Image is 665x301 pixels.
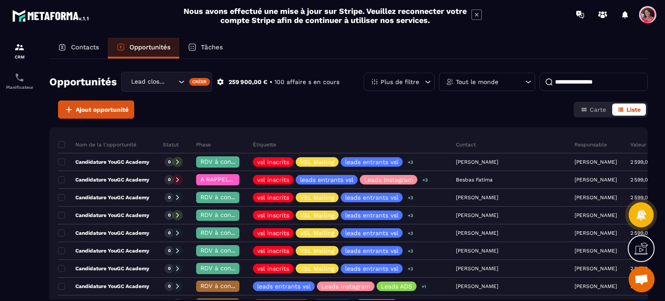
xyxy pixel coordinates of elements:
p: Candidature YouGC Academy [58,283,149,290]
p: 2 599,00 € [630,194,656,201]
p: 259 900,00 € [229,78,268,86]
p: VSL Mailing [300,159,334,165]
p: leads entrants vsl [345,265,398,272]
p: +1 [419,282,429,291]
p: Candidature YouGC Academy [58,265,149,272]
p: leads entrants vsl [345,194,398,201]
p: vsl inscrits [257,177,289,183]
p: 0 [168,230,171,236]
p: [PERSON_NAME] [575,194,617,201]
p: VSL Mailing [300,230,334,236]
p: Phase [196,141,211,148]
p: leads entrants vsl [345,248,398,254]
p: leads entrants vsl [345,159,398,165]
p: leads entrants vsl [257,283,310,289]
p: Leads ADS [381,283,412,289]
input: Search for option [168,77,176,87]
img: scheduler [14,72,25,83]
span: A RAPPELER/GHOST/NO SHOW✖️ [200,176,298,183]
p: Candidature YouGC Academy [58,247,149,254]
button: Liste [612,104,646,116]
span: RDV à confimer ❓ [200,247,256,254]
p: Planificateur [2,85,37,90]
p: +3 [405,246,416,256]
span: RDV à confimer ❓ [200,211,256,218]
p: vsl inscrits [257,159,289,165]
p: vsl inscrits [257,248,289,254]
span: RDV à confimer ❓ [200,229,256,236]
p: +3 [405,158,416,167]
p: vsl inscrits [257,230,289,236]
p: vsl inscrits [257,265,289,272]
a: schedulerschedulerPlanificateur [2,66,37,96]
p: Contacts [71,43,99,51]
p: +3 [405,264,416,273]
p: vsl inscrits [257,194,289,201]
button: Carte [575,104,611,116]
span: RDV à confimer ❓ [200,265,256,272]
p: VSL Mailing [300,212,334,218]
span: Liste [626,106,641,113]
p: Candidature YouGC Academy [58,176,149,183]
p: +3 [405,211,416,220]
p: Statut [163,141,179,148]
p: 0 [168,159,171,165]
p: +3 [420,175,431,184]
p: Opportunités [129,43,171,51]
p: +3 [405,229,416,238]
a: Tâches [179,38,232,58]
p: Plus de filtre [381,79,419,85]
img: logo [12,8,90,23]
span: RDV à conf. A RAPPELER [200,282,273,289]
p: [PERSON_NAME] [575,177,617,183]
div: Créer [189,78,210,86]
a: formationformationCRM [2,36,37,66]
p: Candidature YouGC Academy [58,194,149,201]
img: formation [14,42,25,52]
p: leads entrants vsl [345,230,398,236]
span: RDV à confimer ❓ [200,194,256,201]
p: 2 599,00 € [630,265,656,272]
p: vsl inscrits [257,212,289,218]
div: Ouvrir le chat [629,266,655,292]
p: 2 599,00 € [630,159,656,165]
p: Leads Instagram [321,283,370,289]
span: Lead closing [129,77,168,87]
p: +3 [405,193,416,202]
h2: Opportunités [49,73,117,91]
a: Opportunités [108,38,179,58]
p: Tâches [201,43,223,51]
p: [PERSON_NAME] [575,230,617,236]
p: Leads Instagram [364,177,413,183]
p: 100 affaire s en cours [274,78,339,86]
p: Nom de la l'opportunité [58,141,136,148]
div: Search for option [121,72,212,92]
p: 0 [168,212,171,218]
p: Candidature YouGC Academy [58,212,149,219]
p: 0 [168,248,171,254]
p: VSL Mailing [300,248,334,254]
p: [PERSON_NAME] [575,283,617,289]
button: Ajout opportunité [58,100,134,119]
p: Valeur [630,141,646,148]
p: [PERSON_NAME] [575,248,617,254]
p: 2 599,00 € [630,177,656,183]
p: 0 [168,194,171,201]
p: VSL Mailing [300,265,334,272]
p: Candidature YouGC Academy [58,159,149,165]
p: [PERSON_NAME] [575,265,617,272]
p: 0 [168,177,171,183]
p: Étiquette [253,141,276,148]
p: • [270,78,272,86]
p: [PERSON_NAME] [575,212,617,218]
p: Candidature YouGC Academy [58,230,149,236]
p: [PERSON_NAME] [575,159,617,165]
p: Contact [456,141,476,148]
p: CRM [2,55,37,59]
span: Carte [590,106,606,113]
p: leads entrants vsl [345,212,398,218]
p: 0 [168,265,171,272]
a: Contacts [49,38,108,58]
p: Responsable [575,141,607,148]
p: Tout le monde [456,79,498,85]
